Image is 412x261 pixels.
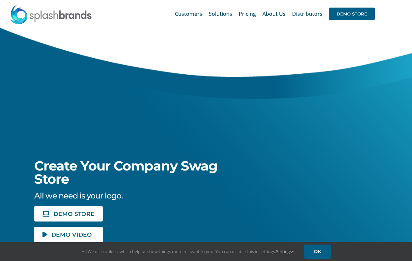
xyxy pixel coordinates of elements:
span: Hi! We use cookies, which help us show things more relevant to you. You can disable this in setti... [81,248,294,254]
span: All we need is your logo. [34,191,123,200]
a: Pricing [239,3,256,24]
span: Solutions [209,11,232,16]
nav: Main Menu [175,3,375,24]
span: Distributors [292,11,322,16]
img: SplashBrands.com Logo [10,5,92,24]
span: Create Your Company Swag Store [34,158,217,187]
span: DEMO VIDEO [51,232,92,237]
span: Customers [175,11,202,16]
a: Settings [276,248,294,254]
a: DEMO STORE [329,3,375,24]
a: OK [304,245,331,259]
span: Pricing [239,11,256,16]
span: DEMO STORE [329,8,375,20]
a: Customers [175,3,202,24]
a: DEMO STORE [34,206,103,222]
span: About Us [262,11,286,16]
a: Distributors [292,3,322,24]
span: DEMO STORE [54,211,95,217]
